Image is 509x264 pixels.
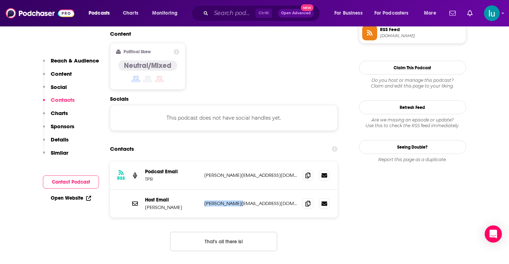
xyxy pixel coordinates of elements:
button: open menu [370,8,419,19]
p: [PERSON_NAME][EMAIL_ADDRESS][DOMAIN_NAME] [204,200,297,206]
h3: RSS [117,175,125,181]
div: Search podcasts, credits, & more... [198,5,327,21]
span: More [424,8,436,18]
p: Host Email [145,197,199,203]
button: open menu [329,8,371,19]
button: Show profile menu [484,5,500,21]
h2: Contacts [110,142,134,156]
p: Contacts [51,96,75,103]
span: Do you host or manage this podcast? [359,78,466,83]
span: Monitoring [152,8,178,18]
div: This podcast does not have social handles yet. [110,105,338,131]
p: TPR [145,176,199,182]
img: Podchaser - Follow, Share and Rate Podcasts [6,6,74,20]
p: Content [51,70,72,77]
p: Charts [51,110,68,116]
button: Details [43,136,69,149]
button: Contact Podcast [43,175,99,189]
p: [PERSON_NAME][EMAIL_ADDRESS][DOMAIN_NAME] [204,172,297,178]
button: Contacts [43,96,75,110]
a: Seeing Double? [359,140,466,154]
div: Report this page as a duplicate. [359,157,466,163]
a: Show notifications dropdown [446,7,459,19]
button: open menu [419,8,445,19]
h4: Neutral/Mixed [124,61,171,70]
p: Social [51,84,67,90]
p: Reach & Audience [51,57,99,64]
a: RSS Feed[DOMAIN_NAME] [362,25,463,40]
p: [PERSON_NAME] [145,204,199,210]
a: Charts [118,8,143,19]
button: Social [43,84,67,97]
span: Logged in as lusodano [484,5,500,21]
button: Sponsors [43,123,74,136]
span: Charts [123,8,138,18]
span: Podcasts [89,8,110,18]
span: Ctrl K [255,9,272,18]
p: Similar [51,149,68,156]
p: Podcast Email [145,169,199,175]
h2: Socials [110,95,338,102]
button: open menu [84,8,119,19]
span: For Business [334,8,363,18]
div: Open Intercom Messenger [485,225,502,243]
a: Show notifications dropdown [464,7,475,19]
div: Claim and edit this page to your liking. [359,78,466,89]
button: Refresh Feed [359,100,466,114]
img: User Profile [484,5,500,21]
button: Charts [43,110,68,123]
button: Content [43,70,72,84]
div: Are we missing an episode or update? Use this to check the RSS feed immediately. [359,117,466,129]
button: Similar [43,149,68,163]
input: Search podcasts, credits, & more... [211,8,255,19]
span: RSS Feed [380,26,463,33]
span: New [301,4,314,11]
button: Nothing here. [170,232,277,251]
span: For Podcasters [374,8,409,18]
button: open menu [147,8,187,19]
p: Sponsors [51,123,74,130]
p: Details [51,136,69,143]
h2: Political Skew [124,49,151,54]
a: Open Website [51,195,91,201]
h2: Content [110,30,332,37]
span: tpr.org [380,33,463,39]
span: Open Advanced [281,11,311,15]
button: Open AdvancedNew [278,9,314,18]
button: Reach & Audience [43,57,99,70]
button: Claim This Podcast [359,61,466,75]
